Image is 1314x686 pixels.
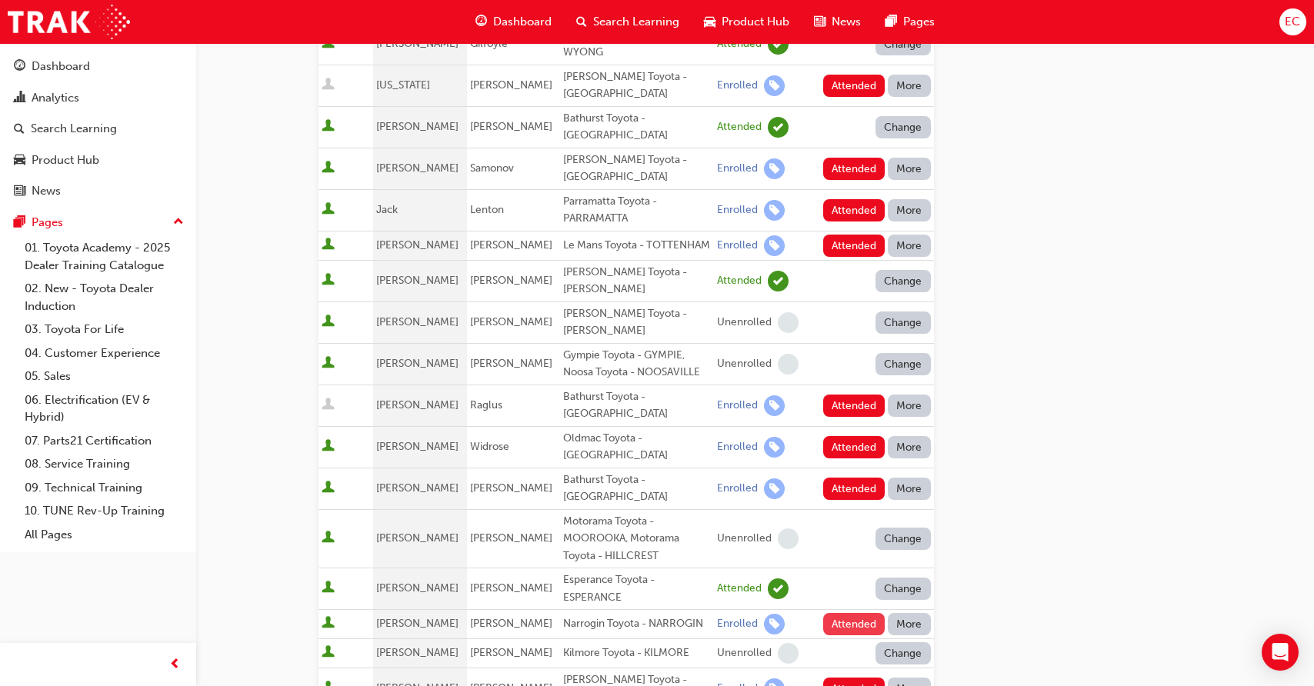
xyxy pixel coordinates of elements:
div: News [32,182,61,200]
button: Attended [823,436,885,458]
span: User is active [322,315,335,330]
span: learningRecordVerb_NONE-icon [778,312,799,333]
a: Dashboard [6,52,190,81]
div: Oldmac Toyota - [GEOGRAPHIC_DATA] [563,430,711,465]
span: news-icon [814,12,825,32]
div: Attended [717,274,762,288]
button: Change [875,270,931,292]
button: DashboardAnalyticsSearch LearningProduct HubNews [6,49,190,208]
div: Attended [717,37,762,52]
span: guage-icon [14,60,25,74]
div: Enrolled [717,238,758,253]
button: More [888,436,931,458]
span: Gilfoyle [470,37,508,50]
div: Narrogin Toyota - NARROGIN [563,615,711,633]
span: learningRecordVerb_ATTEND-icon [768,578,789,599]
div: Attended [717,120,762,135]
span: [PERSON_NAME] [376,274,459,287]
span: [PERSON_NAME] [470,120,552,133]
span: [PERSON_NAME] [470,274,552,287]
span: learningRecordVerb_NONE-icon [778,354,799,375]
span: News [832,13,861,31]
button: More [888,613,931,635]
span: [PERSON_NAME] [376,162,459,175]
span: User is active [322,581,335,596]
span: [PERSON_NAME] [376,531,459,544]
a: 03. Toyota For Life [18,318,190,341]
div: [PERSON_NAME] Toyota - [PERSON_NAME] [563,305,711,340]
div: Kilmore Toyota - KILMORE [563,644,711,662]
a: Search Learning [6,115,190,143]
button: Change [875,33,931,55]
button: Change [875,353,931,375]
span: Dashboard [493,13,552,31]
span: [PERSON_NAME] [376,581,459,594]
span: Jack [376,203,398,216]
a: 01. Toyota Academy - 2025 Dealer Training Catalogue [18,236,190,277]
span: User is active [322,238,335,253]
span: [PERSON_NAME] [470,531,552,544]
a: All Pages [18,523,190,547]
div: Open Intercom Messenger [1262,634,1299,671]
a: car-iconProduct Hub [692,6,802,38]
a: News [6,177,190,205]
span: User is active [322,439,335,455]
span: pages-icon [14,216,25,230]
span: User is active [322,36,335,52]
span: [PERSON_NAME] [376,120,459,133]
span: news-icon [14,185,25,198]
div: Dashboard [32,58,90,75]
div: Pages [32,214,63,231]
span: learningRecordVerb_ENROLL-icon [764,614,785,634]
span: User is active [322,481,335,496]
span: User is active [322,356,335,371]
span: User is active [322,616,335,631]
div: Parramatta Toyota - PARRAMATTA [563,193,711,228]
div: Enrolled [717,398,758,413]
span: search-icon [14,122,25,136]
span: Pages [903,13,935,31]
span: [PERSON_NAME] [376,440,459,453]
button: More [888,158,931,180]
a: Trak [8,5,130,39]
span: guage-icon [475,12,487,32]
a: 09. Technical Training [18,476,190,500]
span: User is active [322,202,335,218]
span: [PERSON_NAME] [470,617,552,630]
span: prev-icon [169,655,181,674]
button: Attended [823,75,885,97]
span: User is active [322,161,335,176]
span: [PERSON_NAME] [470,357,552,370]
button: Change [875,528,931,550]
span: EC [1285,13,1300,31]
button: Attended [823,395,885,417]
div: [PERSON_NAME] Toyota - WYONG [563,27,711,62]
span: learningRecordVerb_NONE-icon [778,528,799,549]
div: Enrolled [717,481,758,496]
span: [PERSON_NAME] [376,398,459,411]
button: Change [875,311,931,334]
span: User is active [322,645,335,661]
div: Search Learning [31,120,117,138]
button: Attended [823,613,885,635]
span: up-icon [173,212,184,232]
div: Le Mans Toyota - TOTTENHAM [563,237,711,255]
div: Enrolled [717,203,758,218]
div: Enrolled [717,617,758,631]
span: [US_STATE] [376,78,430,92]
div: Attended [717,581,762,596]
span: User is active [322,119,335,135]
span: learningRecordVerb_ENROLL-icon [764,235,785,256]
button: Change [875,578,931,600]
a: pages-iconPages [873,6,947,38]
div: Product Hub [32,152,99,169]
span: [PERSON_NAME] [376,617,459,630]
div: Bathurst Toyota - [GEOGRAPHIC_DATA] [563,388,711,423]
button: More [888,235,931,257]
div: Bathurst Toyota - [GEOGRAPHIC_DATA] [563,110,711,145]
div: Enrolled [717,162,758,176]
span: User is active [322,273,335,288]
span: learningRecordVerb_ENROLL-icon [764,478,785,499]
div: Bathurst Toyota - [GEOGRAPHIC_DATA] [563,471,711,506]
span: [PERSON_NAME] [376,315,459,328]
